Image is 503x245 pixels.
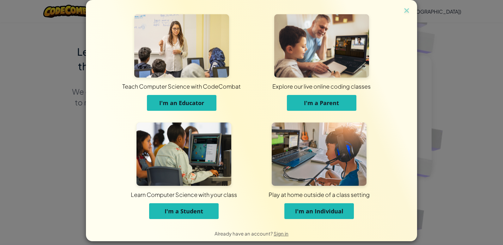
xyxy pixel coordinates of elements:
[159,82,484,90] div: Explore our live online coding classes
[149,203,219,219] button: I'm a Student
[147,95,216,111] button: I'm an Educator
[159,99,204,107] span: I'm an Educator
[134,14,229,78] img: For Educators
[165,207,203,215] span: I'm a Student
[304,99,339,107] span: I'm a Parent
[274,14,369,78] img: For Parents
[284,203,354,219] button: I'm an Individual
[164,191,475,198] div: Play at home outside of a class setting
[272,123,367,186] img: For Individuals
[287,95,356,111] button: I'm a Parent
[136,123,231,186] img: For Students
[274,230,288,236] a: Sign in
[295,207,343,215] span: I'm an Individual
[215,230,274,236] span: Already have an account?
[403,6,411,16] img: close icon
